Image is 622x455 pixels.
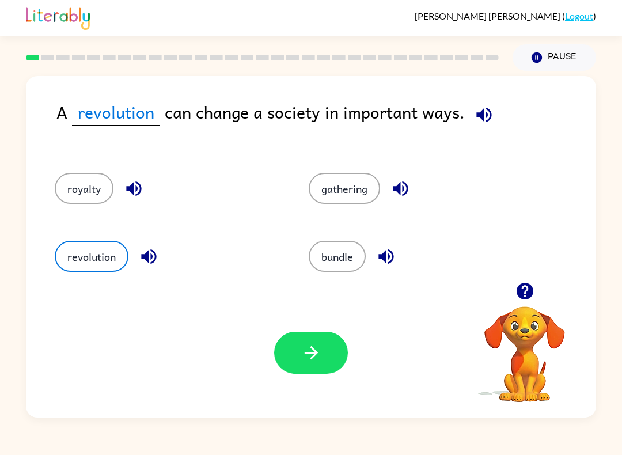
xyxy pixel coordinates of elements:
[309,241,366,272] button: bundle
[309,173,380,204] button: gathering
[565,10,593,21] a: Logout
[55,241,128,272] button: revolution
[415,10,562,21] span: [PERSON_NAME] [PERSON_NAME]
[26,5,90,30] img: Literably
[467,289,582,404] video: Your browser must support playing .mp4 files to use Literably. Please try using another browser.
[55,173,113,204] button: royalty
[72,99,160,126] span: revolution
[415,10,596,21] div: ( )
[513,44,596,71] button: Pause
[56,99,596,150] div: A can change a society in important ways.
